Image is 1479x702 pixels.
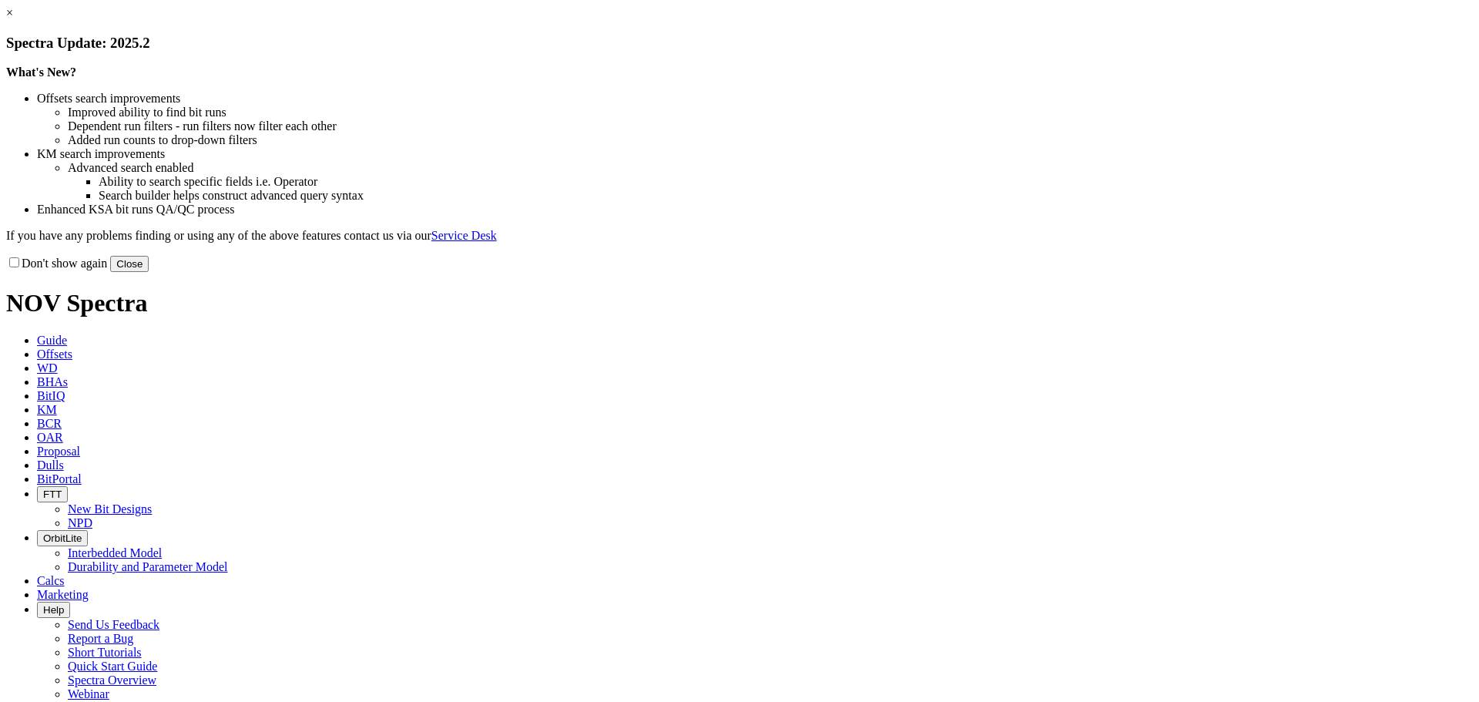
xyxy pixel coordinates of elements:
[68,161,1473,175] li: Advanced search enabled
[37,147,1473,161] li: KM search improvements
[37,334,67,347] span: Guide
[68,502,152,516] a: New Bit Designs
[37,92,1473,106] li: Offsets search improvements
[37,574,65,587] span: Calcs
[37,403,57,416] span: KM
[68,660,157,673] a: Quick Start Guide
[68,560,228,573] a: Durability and Parameter Model
[37,361,58,375] span: WD
[43,532,82,544] span: OrbitLite
[68,618,159,631] a: Send Us Feedback
[37,458,64,472] span: Dulls
[68,646,142,659] a: Short Tutorials
[6,257,107,270] label: Don't show again
[9,257,19,267] input: Don't show again
[6,6,13,19] a: ×
[43,489,62,500] span: FTT
[6,229,1473,243] p: If you have any problems finding or using any of the above features contact us via our
[37,417,62,430] span: BCR
[68,687,109,700] a: Webinar
[99,189,1473,203] li: Search builder helps construct advanced query syntax
[68,106,1473,119] li: Improved ability to find bit runs
[37,348,72,361] span: Offsets
[37,389,65,402] span: BitIQ
[68,673,156,687] a: Spectra Overview
[68,632,133,645] a: Report a Bug
[68,546,162,559] a: Interbedded Model
[68,516,92,529] a: NPD
[6,65,76,79] strong: What's New?
[37,472,82,485] span: BitPortal
[37,375,68,388] span: BHAs
[6,35,1473,52] h3: Spectra Update: 2025.2
[68,133,1473,147] li: Added run counts to drop-down filters
[37,445,80,458] span: Proposal
[68,119,1473,133] li: Dependent run filters - run filters now filter each other
[431,229,497,242] a: Service Desk
[99,175,1473,189] li: Ability to search specific fields i.e. Operator
[37,588,89,601] span: Marketing
[37,431,63,444] span: OAR
[6,289,1473,317] h1: NOV Spectra
[37,203,1473,217] li: Enhanced KSA bit runs QA/QC process
[110,256,149,272] button: Close
[43,604,64,616] span: Help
